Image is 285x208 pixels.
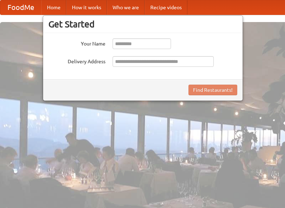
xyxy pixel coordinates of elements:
a: FoodMe [0,0,41,15]
a: Home [41,0,66,15]
a: Who we are [107,0,145,15]
label: Your Name [48,38,105,47]
a: Recipe videos [145,0,187,15]
label: Delivery Address [48,56,105,65]
h3: Get Started [48,19,237,30]
a: How it works [66,0,107,15]
button: Find Restaurants! [188,85,237,95]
